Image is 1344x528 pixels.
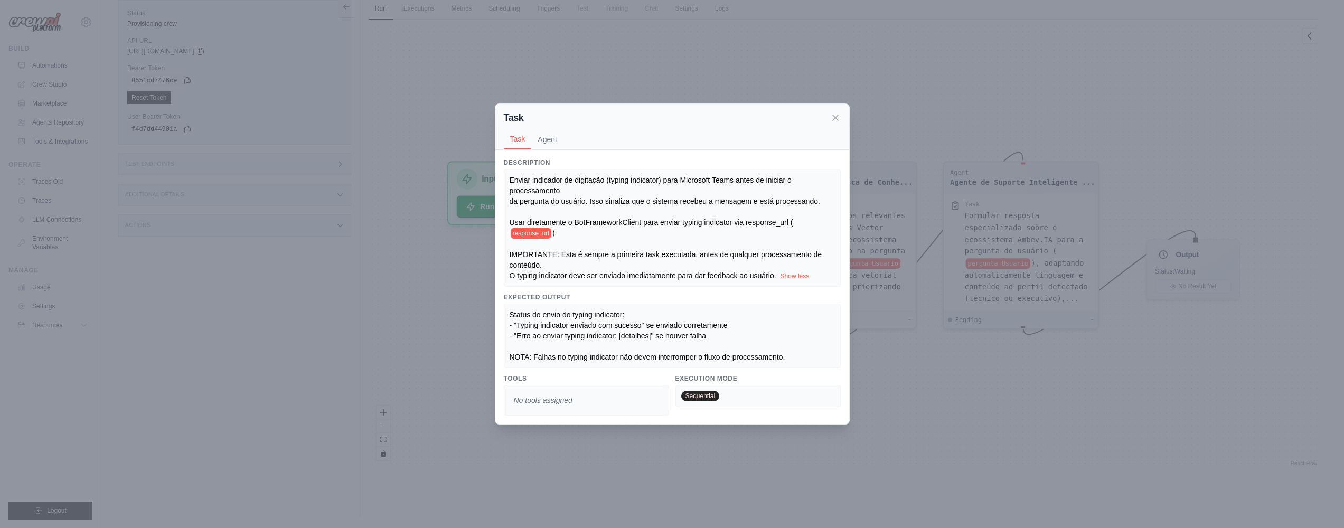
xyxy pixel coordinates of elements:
span: Enviar indicador de digitação (typing indicator) para Microsoft Teams antes de iniciar o processa... [510,176,820,227]
h2: Task [504,110,524,125]
button: Show less [781,272,810,280]
button: Agent [531,129,563,149]
span: Sequential [681,391,720,401]
h3: Tools [504,374,669,383]
h3: Description [504,158,841,167]
span: response_url [511,228,551,239]
iframe: Chat Widget [1291,477,1344,528]
h3: Expected Output [504,293,841,301]
h3: Execution Mode [675,374,841,383]
button: Task [504,129,532,149]
span: Status do envio do typing indicator: - "Typing indicator enviado com sucesso" se enviado corretam... [510,310,785,361]
span: No tools assigned [510,391,577,410]
span: ). IMPORTANTE: Esta é sempre a primeira task executada, antes de qualquer processamento de conteú... [510,229,824,280]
